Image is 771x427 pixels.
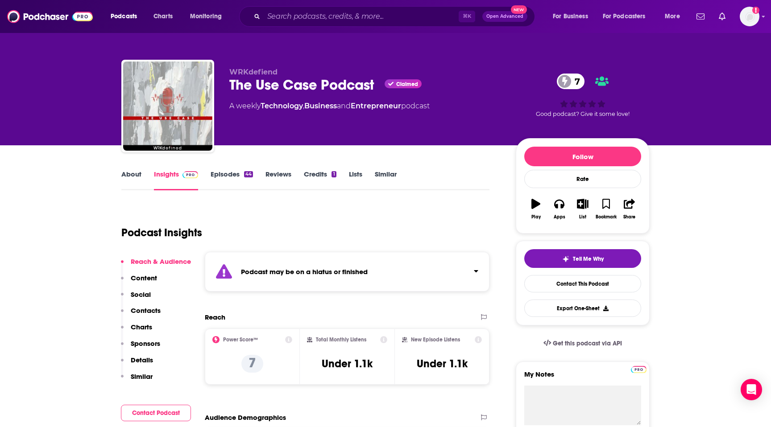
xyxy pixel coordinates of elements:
[596,214,617,220] div: Bookmark
[131,323,152,331] p: Charts
[524,170,641,188] div: Rate
[211,170,253,190] a: Episodes44
[131,306,161,315] p: Contacts
[123,62,212,151] img: The Use Case Podcast
[205,413,286,422] h2: Audience Demographics
[223,337,258,343] h2: Power Score™
[304,170,336,190] a: Credits1
[597,9,659,24] button: open menu
[459,11,475,22] span: ⌘ K
[557,74,584,89] a: 7
[375,170,397,190] a: Similar
[536,333,629,354] a: Get this podcast via API
[121,226,202,239] h1: Podcast Insights
[547,9,599,24] button: open menu
[547,193,571,225] button: Apps
[131,257,191,266] p: Reach & Audience
[153,10,173,23] span: Charts
[659,9,691,24] button: open menu
[264,9,459,24] input: Search podcasts, credits, & more...
[571,193,594,225] button: List
[665,10,680,23] span: More
[322,357,373,370] h3: Under 1.1k
[594,193,618,225] button: Bookmark
[121,170,141,190] a: About
[524,370,641,386] label: My Notes
[536,111,630,117] span: Good podcast? Give it some love!
[554,214,565,220] div: Apps
[740,7,759,26] span: Logged in as carolinejames
[417,357,468,370] h3: Under 1.1k
[241,355,263,373] p: 7
[104,9,149,24] button: open menu
[190,10,222,23] span: Monitoring
[111,10,137,23] span: Podcasts
[741,379,762,400] div: Open Intercom Messenger
[631,365,647,373] a: Pro website
[752,7,759,14] svg: Add a profile image
[121,274,157,290] button: Content
[205,313,225,321] h2: Reach
[740,7,759,26] button: Show profile menu
[131,290,151,299] p: Social
[524,300,641,317] button: Export One-Sheet
[349,170,362,190] a: Lists
[121,339,160,356] button: Sponsors
[618,193,641,225] button: Share
[316,337,366,343] h2: Total Monthly Listens
[486,14,523,19] span: Open Advanced
[184,9,233,24] button: open menu
[337,102,351,110] span: and
[121,323,152,339] button: Charts
[131,339,160,348] p: Sponsors
[524,249,641,268] button: tell me why sparkleTell Me Why
[303,102,304,110] span: ,
[154,170,198,190] a: InsightsPodchaser Pro
[131,274,157,282] p: Content
[562,255,569,263] img: tell me why sparkle
[524,147,641,166] button: Follow
[121,290,151,307] button: Social
[524,275,641,292] a: Contact This Podcast
[573,255,604,263] span: Tell Me Why
[740,7,759,26] img: User Profile
[205,252,489,292] section: Click to expand status details
[121,372,153,389] button: Similar
[332,171,336,177] div: 1
[482,11,527,22] button: Open AdvancedNew
[516,68,650,123] div: 7Good podcast? Give it some love!
[579,214,586,220] div: List
[623,214,635,220] div: Share
[248,6,543,27] div: Search podcasts, credits, & more...
[553,340,622,347] span: Get this podcast via API
[631,366,647,373] img: Podchaser Pro
[121,405,191,421] button: Contact Podcast
[531,214,541,220] div: Play
[244,171,253,177] div: 44
[131,372,153,381] p: Similar
[411,337,460,343] h2: New Episode Listens
[121,356,153,372] button: Details
[524,193,547,225] button: Play
[7,8,93,25] img: Podchaser - Follow, Share and Rate Podcasts
[693,9,708,24] a: Show notifications dropdown
[351,102,401,110] a: Entrepreneur
[121,257,191,274] button: Reach & Audience
[553,10,588,23] span: For Business
[229,68,278,76] span: WRKdefiend
[261,102,303,110] a: Technology
[241,267,368,276] strong: Podcast may be on a hiatus or finished
[131,356,153,364] p: Details
[265,170,291,190] a: Reviews
[396,82,418,86] span: Claimed
[511,5,527,14] span: New
[603,10,646,23] span: For Podcasters
[121,306,161,323] button: Contacts
[566,74,584,89] span: 7
[229,101,430,111] div: A weekly podcast
[304,102,337,110] a: Business
[182,171,198,178] img: Podchaser Pro
[715,9,729,24] a: Show notifications dropdown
